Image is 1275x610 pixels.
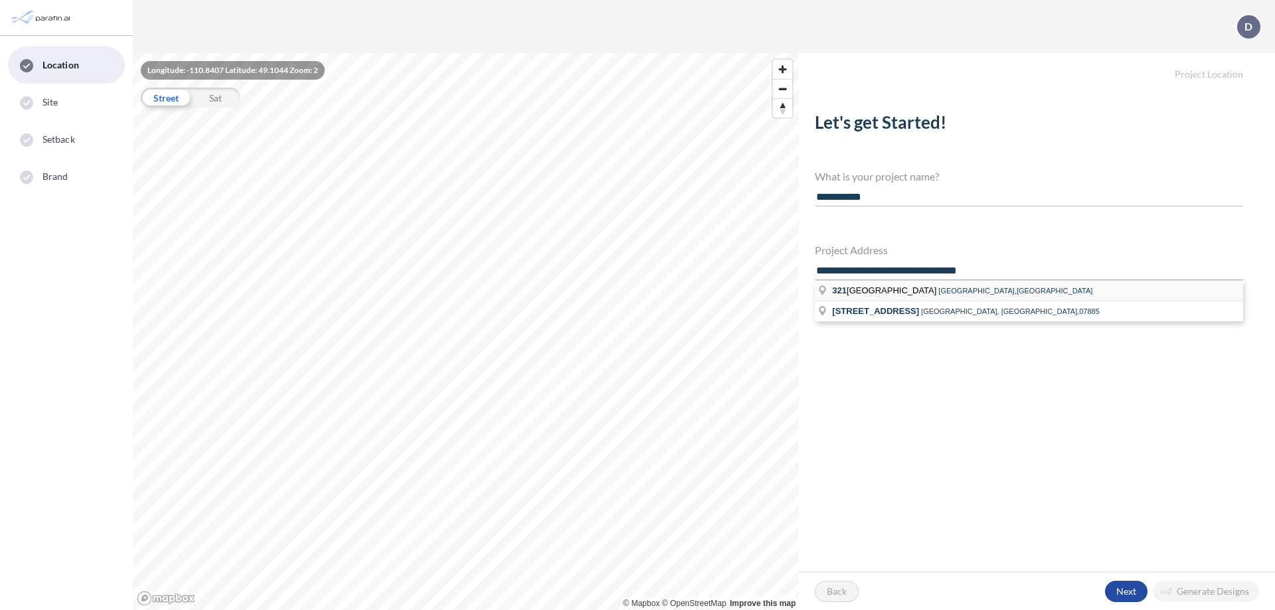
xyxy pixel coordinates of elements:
span: 321 [832,285,847,295]
h5: Project Location [799,53,1275,80]
span: Brand [42,170,68,183]
button: Zoom in [773,60,792,79]
div: Street [141,88,191,108]
h2: Let's get Started! [815,112,1243,138]
a: OpenStreetMap [662,599,726,608]
span: Reset bearing to north [773,99,792,117]
button: Zoom out [773,79,792,98]
canvas: Map [133,53,799,610]
span: Setback [42,133,75,146]
span: Location [42,58,79,72]
button: Reset bearing to north [773,98,792,117]
span: Zoom out [773,80,792,98]
p: Next [1116,585,1136,598]
h4: What is your project name? [815,170,1243,183]
span: [STREET_ADDRESS] [832,306,919,316]
span: [GEOGRAPHIC_DATA],[GEOGRAPHIC_DATA] [938,287,1092,295]
a: Improve this map [730,599,796,608]
span: [GEOGRAPHIC_DATA], [GEOGRAPHIC_DATA],07885 [921,307,1100,315]
span: [GEOGRAPHIC_DATA] [832,285,938,295]
a: Mapbox homepage [137,591,195,606]
p: D [1244,21,1252,33]
a: Mapbox [624,599,660,608]
div: Longitude: -110.8407 Latitude: 49.1044 Zoom: 2 [141,61,325,80]
div: Sat [191,88,240,108]
img: Parafin [10,5,74,30]
h4: Project Address [815,244,1243,256]
span: Site [42,96,58,109]
button: Next [1105,581,1147,602]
